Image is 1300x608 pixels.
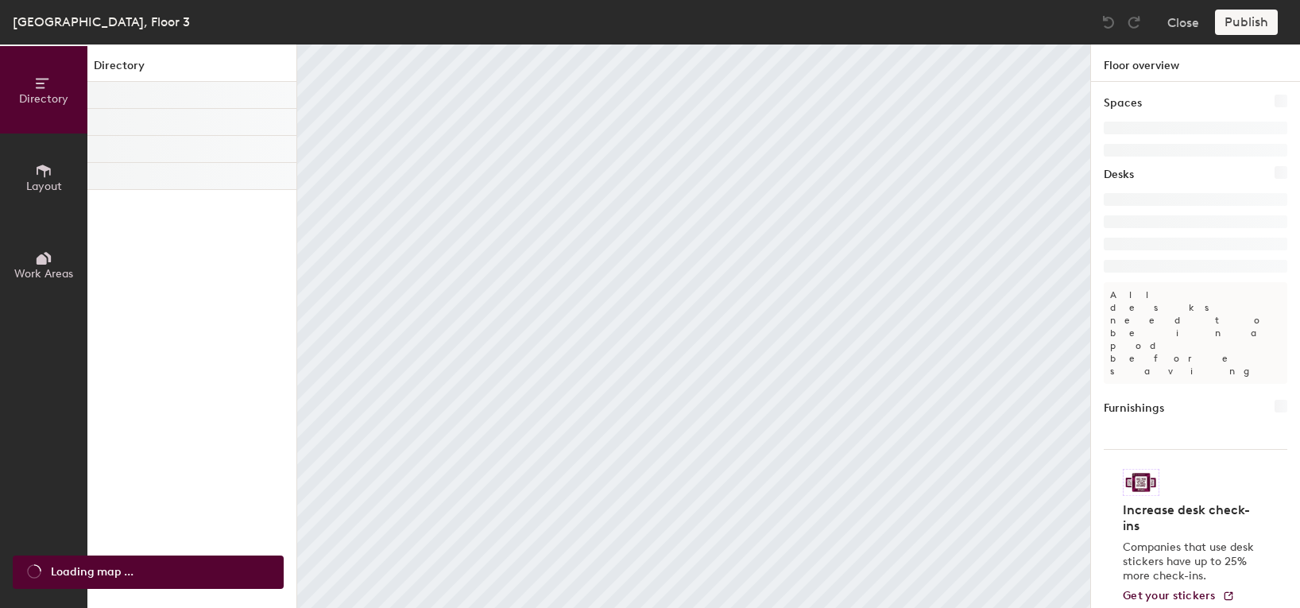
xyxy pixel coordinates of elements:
button: Close [1167,10,1199,35]
h4: Increase desk check-ins [1123,502,1259,534]
div: [GEOGRAPHIC_DATA], Floor 3 [13,12,190,32]
h1: Floor overview [1091,45,1300,82]
p: All desks need to be in a pod before saving [1104,282,1287,384]
p: Companies that use desk stickers have up to 25% more check-ins. [1123,540,1259,583]
span: Loading map ... [51,563,133,581]
h1: Desks [1104,166,1134,184]
h1: Spaces [1104,95,1142,112]
span: Get your stickers [1123,589,1216,602]
span: Layout [26,180,62,193]
canvas: Map [297,45,1090,608]
h1: Furnishings [1104,400,1164,417]
h1: Directory [87,57,296,82]
a: Get your stickers [1123,590,1235,603]
span: Directory [19,92,68,106]
img: Undo [1101,14,1116,30]
img: Redo [1126,14,1142,30]
span: Work Areas [14,267,73,281]
img: Sticker logo [1123,469,1159,496]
